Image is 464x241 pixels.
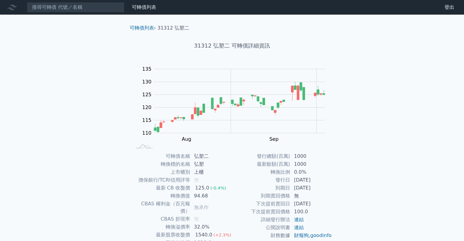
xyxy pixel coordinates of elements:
td: CBAS 權利金（百元報價） [132,200,190,215]
td: , [290,232,332,239]
td: 轉換標的名稱 [132,160,190,168]
td: 弘塑 [190,160,232,168]
td: 下次提前賣回日 [232,200,290,208]
td: 100.0 [290,208,332,216]
td: 轉換比例 [232,168,290,176]
div: 1540.0 [194,231,214,239]
td: 最新股票收盤價 [132,231,190,239]
td: 最新餘額(百萬) [232,160,290,168]
tspan: Sep [269,136,279,142]
td: 弘塑二 [190,152,232,160]
a: 連結 [294,217,304,222]
td: 轉換溢價率 [132,223,190,231]
td: 詳細發行辦法 [232,216,290,224]
td: 下次提前賣回價格 [232,208,290,216]
span: 無 [194,177,199,183]
td: [DATE] [290,184,332,192]
a: 財報狗 [294,232,309,238]
td: 最新 CB 收盤價 [132,184,190,192]
a: goodinfo [310,232,332,238]
tspan: 125 [142,92,152,97]
span: 無 [194,216,199,222]
td: 無 [290,192,332,200]
tspan: 115 [142,117,152,123]
h1: 31312 弘塑二 可轉債詳細資訊 [125,41,340,50]
li: 31312 弘塑二 [157,24,189,32]
a: 連結 [294,225,304,230]
tspan: 110 [142,130,152,136]
td: 公開說明書 [232,224,290,232]
td: 到期賣回價格 [232,192,290,200]
td: 上市櫃別 [132,168,190,176]
td: 1000 [290,152,332,160]
td: [DATE] [290,176,332,184]
div: 125.0 [194,184,210,192]
td: 發行日 [232,176,290,184]
td: 財務數據 [232,232,290,239]
tspan: 120 [142,105,152,110]
td: 擔保銀行/TCRI信用評等 [132,176,190,184]
td: 94.68 [190,192,232,200]
td: 上櫃 [190,168,232,176]
td: 0.0% [290,168,332,176]
li: › [130,24,156,32]
a: 可轉債列表 [130,25,154,31]
span: (+2.3%) [214,232,231,237]
td: 1000 [290,160,332,168]
a: 可轉債列表 [132,4,156,10]
td: 轉換價值 [132,192,190,200]
a: 登出 [440,2,459,12]
tspan: 130 [142,79,152,85]
td: [DATE] [290,200,332,208]
td: 到期日 [232,184,290,192]
span: 無承作 [194,204,209,210]
span: (-0.4%) [210,186,226,190]
tspan: Aug [182,136,191,142]
td: 可轉債名稱 [132,152,190,160]
td: 發行總額(百萬) [232,152,290,160]
g: Chart [139,66,334,142]
input: 搜尋可轉債 代號／名稱 [27,2,124,12]
td: CBAS 折現率 [132,215,190,223]
tspan: 135 [142,66,152,72]
td: 32.0% [190,223,232,231]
